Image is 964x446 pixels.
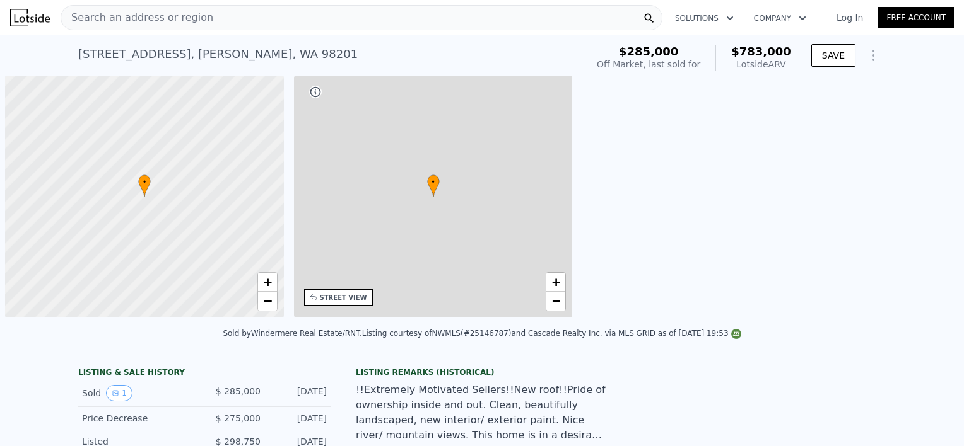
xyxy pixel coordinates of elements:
[619,45,679,58] span: $285,000
[216,386,261,396] span: $ 285,000
[861,43,886,68] button: Show Options
[258,273,277,292] a: Zoom in
[138,174,151,197] div: •
[78,45,358,63] div: [STREET_ADDRESS] , [PERSON_NAME] , WA 98201
[138,176,151,188] span: •
[263,274,271,290] span: +
[665,7,744,30] button: Solutions
[356,382,608,443] div: !!Extremely Motivated Sellers!!New roof!!Pride of ownership inside and out. Clean, beautifully la...
[597,58,700,71] div: Off Market, last sold for
[271,385,327,401] div: [DATE]
[10,9,50,26] img: Lotside
[731,58,791,71] div: Lotside ARV
[320,293,367,302] div: STREET VIEW
[78,367,331,380] div: LISTING & SALE HISTORY
[546,292,565,311] a: Zoom out
[362,329,741,338] div: Listing courtesy of NWMLS (#25146787) and Cascade Realty Inc. via MLS GRID as of [DATE] 19:53
[106,385,132,401] button: View historical data
[744,7,816,30] button: Company
[216,413,261,423] span: $ 275,000
[82,385,194,401] div: Sold
[546,273,565,292] a: Zoom in
[82,412,194,425] div: Price Decrease
[223,329,361,338] div: Sold by Windermere Real Estate/RNT .
[731,45,791,58] span: $783,000
[731,329,741,339] img: NWMLS Logo
[61,10,213,25] span: Search an address or region
[427,174,440,197] div: •
[356,367,608,377] div: Listing Remarks (Historical)
[271,412,327,425] div: [DATE]
[552,293,560,309] span: −
[427,176,440,188] span: •
[878,7,954,28] a: Free Account
[263,293,271,309] span: −
[258,292,277,311] a: Zoom out
[552,274,560,290] span: +
[811,44,855,67] button: SAVE
[821,11,878,24] a: Log In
